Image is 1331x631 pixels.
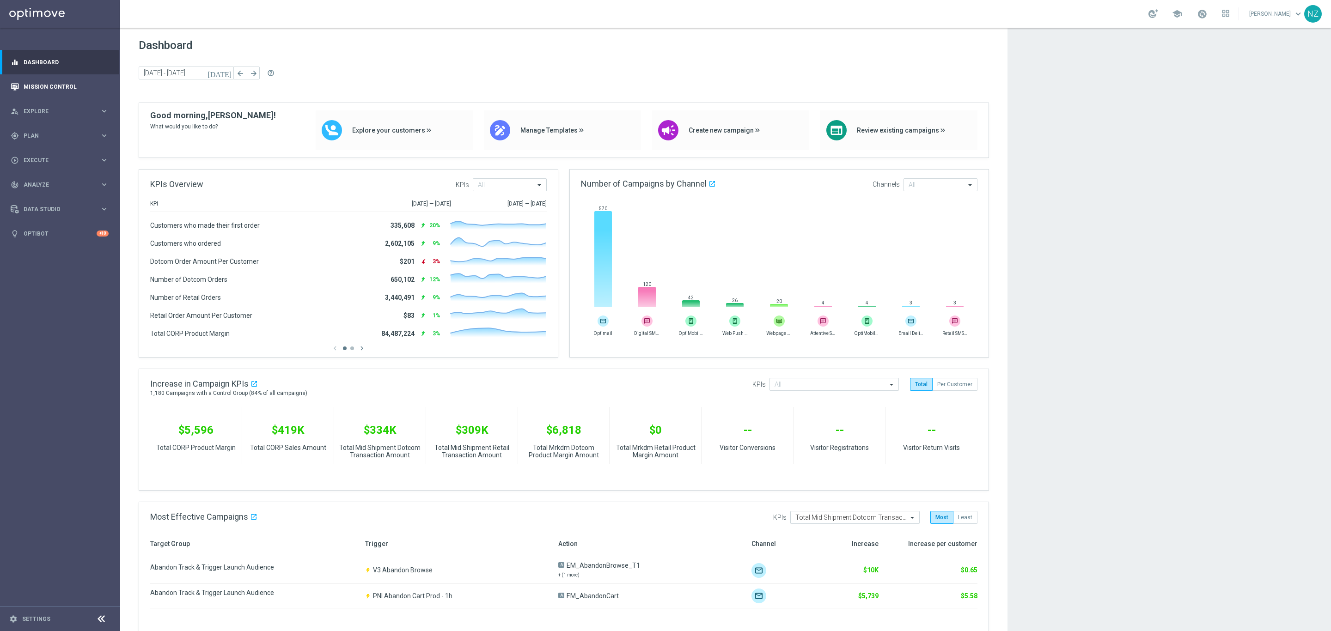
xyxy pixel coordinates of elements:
[10,157,109,164] button: play_circle_outline Execute keyboard_arrow_right
[97,231,109,237] div: +10
[10,108,109,115] button: person_search Explore keyboard_arrow_right
[24,50,109,74] a: Dashboard
[11,230,19,238] i: lightbulb
[11,107,100,115] div: Explore
[100,107,109,115] i: keyboard_arrow_right
[11,156,100,164] div: Execute
[9,615,18,623] i: settings
[11,58,19,67] i: equalizer
[11,205,100,213] div: Data Studio
[100,205,109,213] i: keyboard_arrow_right
[100,180,109,189] i: keyboard_arrow_right
[100,131,109,140] i: keyboard_arrow_right
[11,50,109,74] div: Dashboard
[11,132,100,140] div: Plan
[10,83,109,91] button: Mission Control
[10,132,109,140] button: gps_fixed Plan keyboard_arrow_right
[1248,7,1304,21] a: [PERSON_NAME]keyboard_arrow_down
[10,59,109,66] button: equalizer Dashboard
[1293,9,1303,19] span: keyboard_arrow_down
[10,181,109,188] button: track_changes Analyze keyboard_arrow_right
[100,156,109,164] i: keyboard_arrow_right
[11,181,100,189] div: Analyze
[24,221,97,246] a: Optibot
[11,132,19,140] i: gps_fixed
[24,133,100,139] span: Plan
[24,109,100,114] span: Explore
[11,221,109,246] div: Optibot
[24,74,109,99] a: Mission Control
[11,181,19,189] i: track_changes
[24,182,100,188] span: Analyze
[11,156,19,164] i: play_circle_outline
[1172,9,1182,19] span: school
[10,230,109,237] button: lightbulb Optibot +10
[22,616,50,622] a: Settings
[24,158,100,163] span: Execute
[1304,5,1322,23] div: NZ
[11,74,109,99] div: Mission Control
[11,107,19,115] i: person_search
[10,206,109,213] button: Data Studio keyboard_arrow_right
[24,206,100,212] span: Data Studio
